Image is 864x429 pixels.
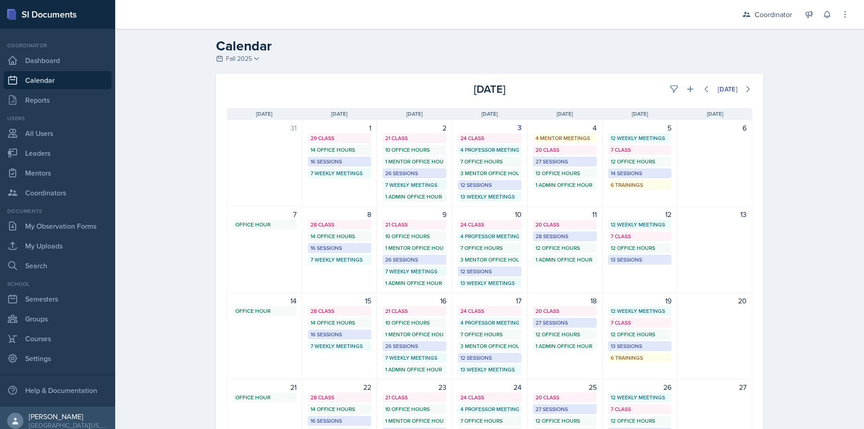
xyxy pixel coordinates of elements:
a: Dashboard [4,51,112,69]
div: 19 [608,295,672,306]
div: 12 Weekly Meetings [611,393,669,402]
div: 22 [308,382,372,393]
div: 7 Weekly Meetings [310,169,369,177]
div: 23 [382,382,446,393]
div: 1 [308,122,372,133]
div: 6 Trainings [611,181,669,189]
div: 27 Sessions [535,158,594,166]
div: 25 [533,382,597,393]
div: 3 [458,122,522,133]
div: 24 [458,382,522,393]
div: 10 [458,209,522,220]
div: 8 [308,209,372,220]
div: 4 Professor Meetings [460,146,519,154]
a: Search [4,257,112,275]
div: 9 [382,209,446,220]
a: Semesters [4,290,112,308]
div: 10 Office Hours [385,319,444,327]
a: All Users [4,124,112,142]
div: Office Hour [235,393,294,402]
span: [DATE] [481,110,498,118]
div: 14 Office Hours [310,405,369,413]
div: 7 Office Hours [460,330,519,339]
div: 28 Sessions [535,232,594,240]
button: [DATE] [712,81,743,97]
div: [PERSON_NAME] [29,412,108,421]
div: 28 Class [310,221,369,229]
div: 7 Class [611,405,669,413]
h2: Calendar [216,38,763,54]
div: 13 Sessions [611,342,669,350]
div: 7 Office Hours [460,244,519,252]
span: [DATE] [406,110,423,118]
div: 10 Office Hours [385,232,444,240]
div: School [4,280,112,288]
div: 11 [533,209,597,220]
div: 3 Mentor Office Hours [460,342,519,350]
div: Coordinator [4,41,112,50]
div: 1 Mentor Office Hour [385,417,444,425]
div: 26 [608,382,672,393]
div: 26 Sessions [385,256,444,264]
div: 27 Sessions [535,319,594,327]
div: 4 Mentor Meetings [535,134,594,142]
a: Reports [4,91,112,109]
div: 27 [683,382,747,393]
span: [DATE] [557,110,573,118]
a: My Observation Forms [4,217,112,235]
div: Coordinator [755,9,792,20]
span: [DATE] [256,110,272,118]
div: 16 Sessions [310,158,369,166]
div: 7 Office Hours [460,417,519,425]
div: 16 Sessions [310,330,369,339]
span: [DATE] [707,110,723,118]
a: Coordinators [4,184,112,202]
div: 12 Weekly Meetings [611,221,669,229]
div: 7 Weekly Meetings [385,354,444,362]
div: 7 Office Hours [460,158,519,166]
div: 26 Sessions [385,169,444,177]
div: 12 Office Hours [535,244,594,252]
div: 1 Admin Office Hour [535,256,594,264]
div: 13 Office Hours [535,169,594,177]
div: 12 Office Hours [611,158,669,166]
div: 4 Professor Meetings [460,232,519,240]
div: 27 Sessions [535,405,594,413]
a: Calendar [4,71,112,89]
div: 21 Class [385,307,444,315]
div: 21 Class [385,393,444,402]
div: 3 Mentor Office Hours [460,256,519,264]
div: 13 Weekly Meetings [460,279,519,287]
div: Help & Documentation [4,381,112,399]
div: 12 Office Hours [535,330,594,339]
div: 13 Weekly Meetings [460,193,519,201]
div: 1 Admin Office Hour [385,193,444,201]
div: 20 Class [535,393,594,402]
div: 1 Admin Office Hour [535,181,594,189]
div: 10 Office Hours [385,405,444,413]
div: 29 Class [310,134,369,142]
div: 20 [683,295,747,306]
div: 1 Mentor Office Hour [385,330,444,339]
div: 12 Office Hours [611,417,669,425]
div: 1 Admin Office Hour [535,342,594,350]
div: 14 Office Hours [310,232,369,240]
div: 24 Class [460,221,519,229]
a: Groups [4,310,112,328]
div: [DATE] [402,81,577,97]
span: [DATE] [331,110,347,118]
div: Office Hour [235,221,294,229]
div: 13 Sessions [611,256,669,264]
div: 13 Weekly Meetings [460,366,519,374]
div: 20 Class [535,146,594,154]
div: 4 Professor Meetings [460,405,519,413]
div: Users [4,114,112,122]
div: 16 [382,295,446,306]
div: 18 [533,295,597,306]
div: 24 Class [460,393,519,402]
div: 14 Office Hours [310,146,369,154]
div: 6 Trainings [611,354,669,362]
div: 7 Weekly Meetings [385,267,444,275]
div: 7 Class [611,146,669,154]
div: 7 Weekly Meetings [310,256,369,264]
